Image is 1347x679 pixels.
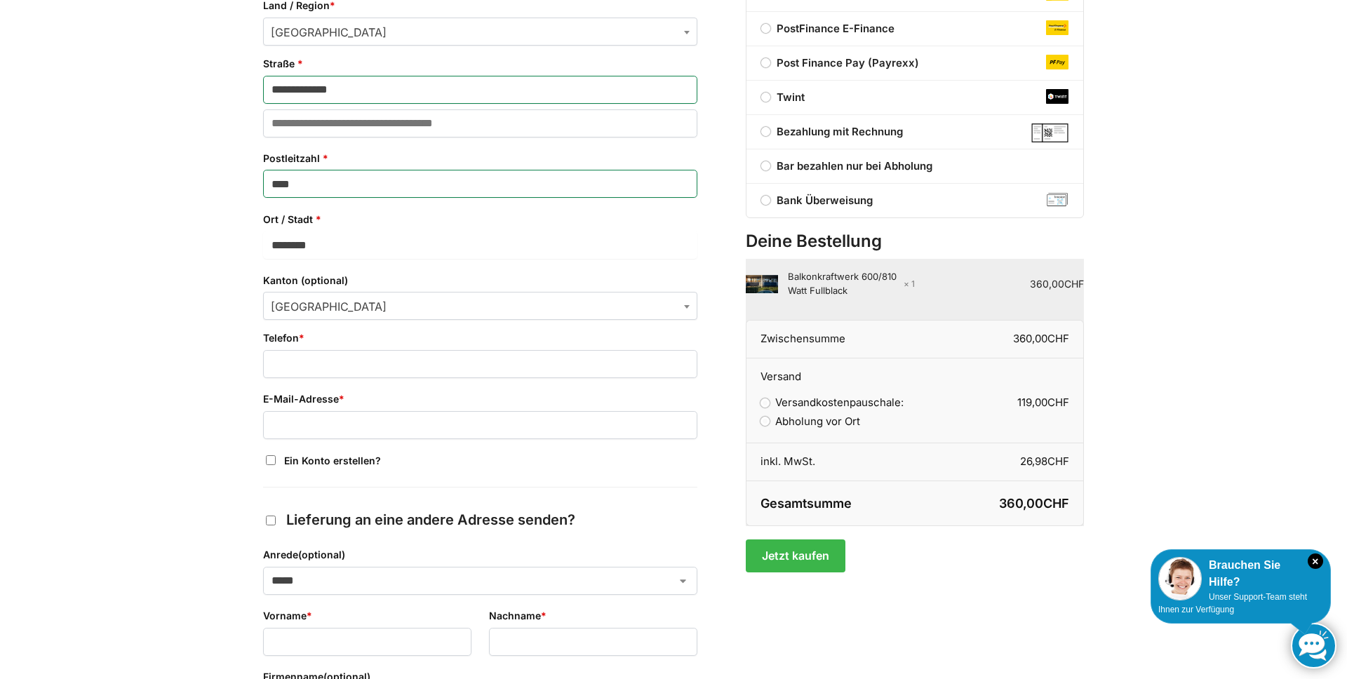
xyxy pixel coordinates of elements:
span: CHF [1043,496,1069,511]
img: post-finance-pay [1046,55,1068,69]
span: CHF [1064,278,1084,290]
label: PostFinance E-Finance [746,20,1083,37]
span: Bern [264,293,697,321]
input: Lieferung an eine andere Adresse senden? [266,516,276,525]
label: Bar bezahlen nur bei Abholung [746,158,1083,175]
img: post-finance-e-finance [1046,20,1068,35]
label: Vorname [263,608,471,624]
span: Ein Konto erstellen? [284,455,381,466]
input: Ein Konto erstellen? [266,455,276,465]
span: Schweiz [264,18,697,46]
span: CHF [1047,396,1069,409]
img: Customer service [1158,557,1202,600]
label: Postleitzahl [263,151,697,166]
label: Anrede [263,547,697,563]
label: Versandkostenpauschale: [760,396,904,409]
th: inkl. MwSt. [746,443,915,481]
button: Jetzt kaufen [746,539,845,572]
span: Land / Region [263,18,697,46]
th: Gesamtsumme [746,481,915,526]
span: Kanton [263,292,697,320]
img: 2 Balkonkraftwerke [746,275,778,293]
label: Post Finance Pay (Payrexx) [746,55,1083,72]
label: Abholung vor Ort [760,415,860,428]
bdi: 360,00 [1030,278,1084,290]
i: Schließen [1308,553,1323,569]
span: CHF [1047,332,1069,345]
label: Ort / Stadt [263,212,697,227]
h3: Deine Bestellung [746,229,1084,254]
span: CHF [1047,455,1069,468]
span: Lieferung an eine andere Adresse senden? [286,511,575,528]
div: Brauchen Sie Hilfe? [1158,557,1323,591]
th: Zwischensumme [746,320,915,358]
bdi: 26,98 [1020,455,1069,468]
label: E-Mail-Adresse [263,391,697,407]
img: twint [1046,89,1068,104]
bdi: 119,00 [1017,396,1069,409]
span: (optional) [301,274,348,286]
label: Twint [746,89,1083,106]
label: Nachname [489,608,697,624]
label: Telefon [263,330,697,346]
th: Versand [746,358,1084,385]
label: Kanton [263,273,697,288]
label: Bank Überweisung [746,192,1083,209]
img: Bezahlung mit Rechnung [1031,123,1068,142]
strong: × 1 [904,278,915,290]
span: (optional) [298,549,345,560]
label: Bezahlung mit Rechnung [746,123,1083,140]
bdi: 360,00 [999,496,1069,511]
span: Unser Support-Team steht Ihnen zur Verfügung [1158,592,1307,614]
div: Balkonkraftwerk 600/810 Watt Fullblack [788,270,915,297]
label: Straße [263,56,697,72]
img: bank-transfer [1046,192,1068,207]
bdi: 360,00 [1013,332,1069,345]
